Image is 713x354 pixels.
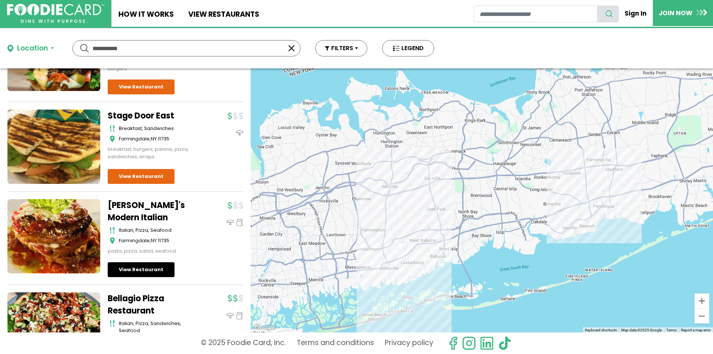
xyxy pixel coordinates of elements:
img: map_icon.svg [110,135,115,143]
a: Terms [666,328,677,332]
img: pickup_icon.svg [236,219,243,226]
a: Sign In [619,5,653,22]
span: NY [151,237,157,244]
img: cutlery_icon.svg [110,320,115,327]
img: tiktok.svg [498,336,512,350]
img: FoodieCard; Eat, Drink, Save, Donate [7,4,104,23]
span: Map data ©2025 Google [621,328,662,332]
div: italian, pizza, seafood [119,227,201,234]
div: italian, pizza, sandwiches, seafood [119,320,201,334]
img: dinein_icon.svg [227,312,234,319]
span: Farmingdale [119,135,150,142]
div: breakfast, sandwiches [119,125,201,132]
div: pasta, pizza, salad, seafood [108,247,201,255]
a: View Restaurant [108,169,175,184]
a: Terms and conditions [297,336,374,350]
a: Bellagio Pizza Restaurant [108,292,201,317]
img: Google [253,323,277,332]
img: cutlery_icon.svg [110,125,115,132]
p: © 2025 Foodie Card, Inc. [201,336,286,350]
a: Open this area in Google Maps (opens a new window) [253,323,277,332]
img: dinein_icon.svg [236,129,243,137]
span: 11735 [158,237,169,244]
img: dinein_icon.svg [227,219,234,226]
div: burgers [108,65,201,72]
div: , [119,135,201,143]
div: breakfast, burgers, paninis, pizza, sandwiches, wraps [108,146,201,160]
a: Stage Door East [108,110,201,122]
button: Zoom out [694,309,709,324]
span: NY [151,135,157,142]
img: map_icon.svg [110,237,115,244]
a: Report a map error [681,328,711,332]
button: FILTERS [315,40,367,56]
button: Location [7,43,54,54]
button: search [597,6,619,22]
span: Farmingdale [119,237,150,244]
svg: check us out on facebook [446,336,460,350]
a: Privacy policy [385,336,433,350]
img: cutlery_icon.svg [110,227,115,234]
a: View Restaurant [108,79,175,94]
img: linkedin.svg [480,336,494,350]
span: 11735 [158,135,169,142]
img: pickup_icon.svg [236,312,243,319]
a: View Restaurant [108,262,175,277]
a: [PERSON_NAME]'s Modern Italian [108,199,201,224]
button: LEGEND [382,40,434,56]
div: Location [17,43,48,54]
button: Keyboard shortcuts [585,328,617,333]
input: restaurant search [474,6,598,22]
button: Zoom in [694,293,709,308]
div: , [119,237,201,244]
